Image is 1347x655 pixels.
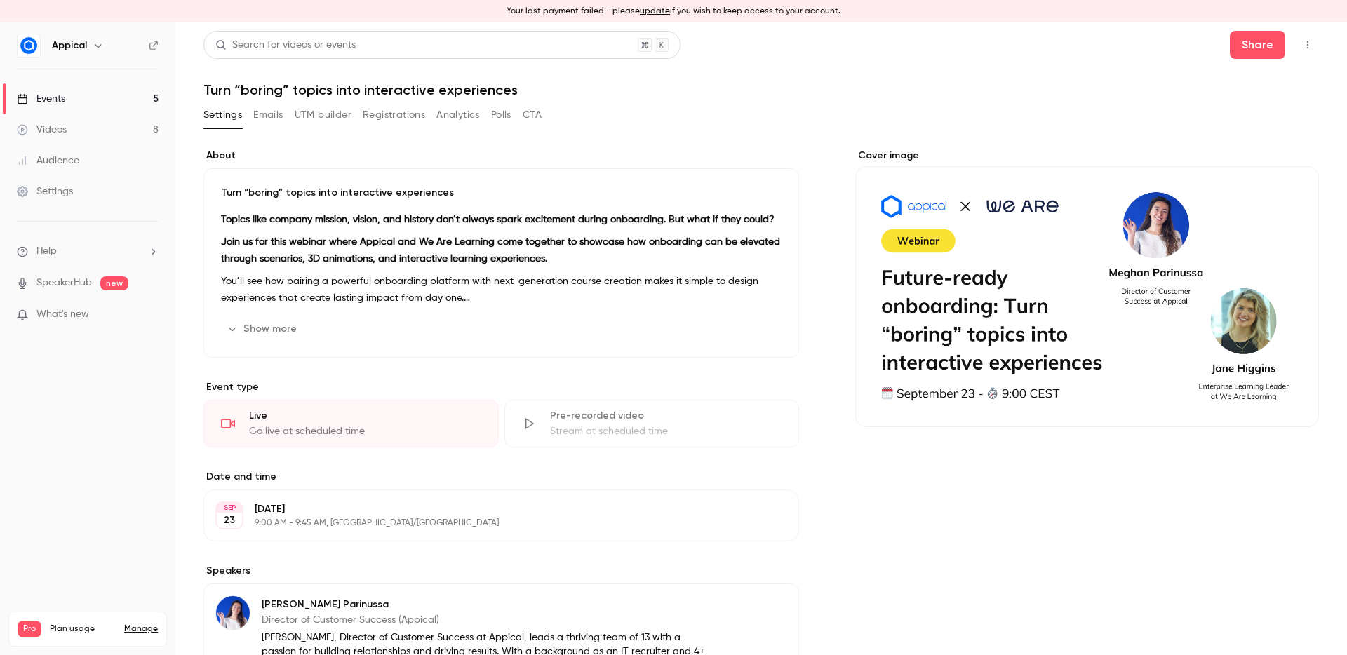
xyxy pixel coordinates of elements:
a: Manage [124,623,158,635]
p: Turn “boring” topics into interactive experiences [221,186,782,200]
button: CTA [523,104,542,126]
h1: Turn “boring” topics into interactive experiences [203,81,1319,98]
div: Events [17,92,65,106]
div: LiveGo live at scheduled time [203,400,499,447]
div: SEP [217,503,242,513]
div: Pre-recorded video [550,409,782,423]
button: UTM builder [295,104,351,126]
div: Settings [17,184,73,198]
p: [PERSON_NAME] Parinussa [262,597,708,612]
button: Polls [491,104,511,126]
label: Speakers [203,564,799,578]
p: Event type [203,380,799,394]
div: Audience [17,154,79,168]
button: update [640,5,670,18]
div: Go live at scheduled time [249,424,481,438]
img: Appical [18,34,40,57]
p: [DATE] [255,502,725,516]
label: Date and time [203,470,799,484]
span: new [100,276,128,290]
p: 23 [224,513,235,527]
section: Cover image [855,149,1319,427]
li: help-dropdown-opener [17,244,159,259]
span: What's new [36,307,89,322]
img: Meghan Parinussa [216,596,250,630]
p: 9:00 AM - 9:45 AM, [GEOGRAPHIC_DATA]/[GEOGRAPHIC_DATA] [255,518,725,529]
strong: Join us for this webinar where Appical and We Are Learning come together to showcase how onboardi... [221,237,780,264]
div: Live [249,409,481,423]
span: Help [36,244,57,259]
p: Director of Customer Success (Appical) [262,613,708,627]
button: Emails [253,104,283,126]
div: Stream at scheduled time [550,424,782,438]
p: Your last payment failed - please if you wish to keep access to your account. [507,5,840,18]
div: Search for videos or events [215,38,356,53]
h6: Appical [52,39,87,53]
button: Show more [221,318,305,340]
button: Settings [203,104,242,126]
a: SpeakerHub [36,276,92,290]
span: Plan usage [50,623,116,635]
div: Pre-recorded videoStream at scheduled time [504,400,800,447]
span: Pro [18,621,41,637]
button: Analytics [436,104,480,126]
button: Share [1230,31,1285,59]
div: Videos [17,123,67,137]
label: Cover image [855,149,1319,163]
label: About [203,149,799,163]
strong: Topics like company mission, vision, and history don’t always spark excitement during onboarding.... [221,215,775,224]
p: You’ll see how pairing a powerful onboarding platform with next-generation course creation makes ... [221,273,782,306]
button: Registrations [363,104,425,126]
